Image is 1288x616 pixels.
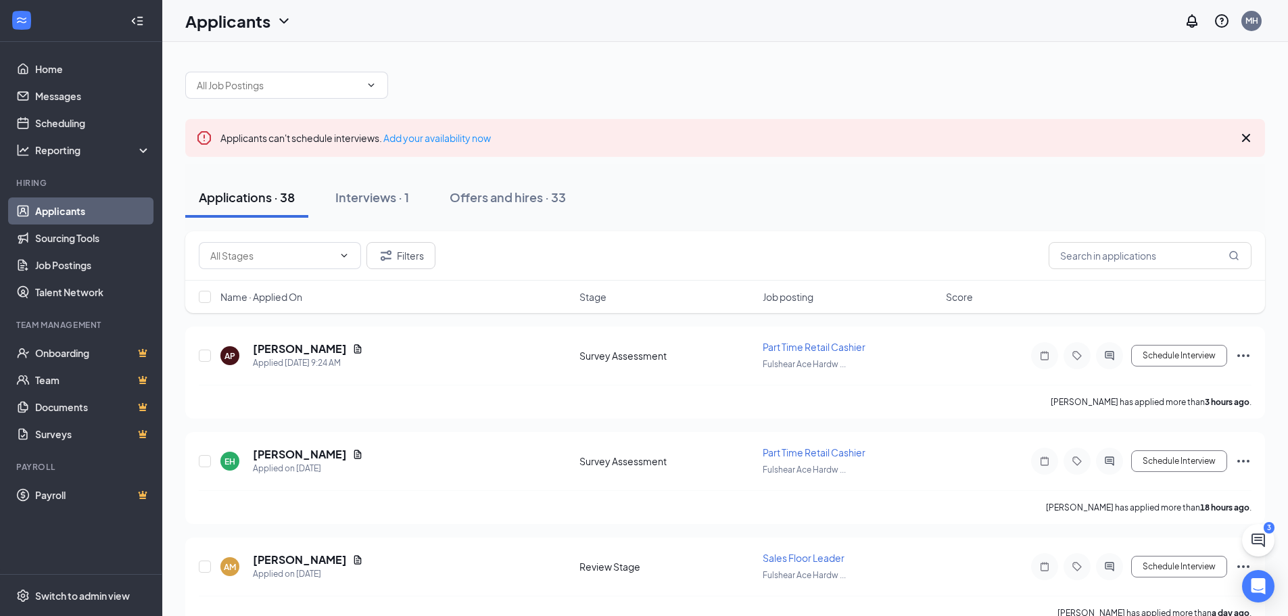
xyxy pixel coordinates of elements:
[253,462,363,475] div: Applied on [DATE]
[197,78,360,93] input: All Job Postings
[1200,502,1249,513] b: 18 hours ago
[1242,570,1274,602] div: Open Intercom Messenger
[253,356,363,370] div: Applied [DATE] 9:24 AM
[196,130,212,146] svg: Error
[378,247,394,264] svg: Filter
[253,447,347,462] h5: [PERSON_NAME]
[1131,556,1227,577] button: Schedule Interview
[16,177,148,189] div: Hiring
[35,197,151,224] a: Applicants
[579,290,606,304] span: Stage
[763,552,844,564] span: Sales Floor Leader
[763,290,813,304] span: Job posting
[253,552,347,567] h5: [PERSON_NAME]
[15,14,28,27] svg: WorkstreamLogo
[763,359,846,369] span: Fulshear Ace Hardw ...
[35,279,151,306] a: Talent Network
[16,461,148,473] div: Payroll
[1131,450,1227,472] button: Schedule Interview
[1235,348,1251,364] svg: Ellipses
[366,242,435,269] button: Filter Filters
[224,456,235,467] div: EH
[1069,456,1085,467] svg: Tag
[224,350,235,362] div: AP
[35,481,151,508] a: PayrollCrown
[1235,559,1251,575] svg: Ellipses
[1184,13,1200,29] svg: Notifications
[276,13,292,29] svg: ChevronDown
[763,570,846,580] span: Fulshear Ace Hardw ...
[450,189,566,206] div: Offers and hires · 33
[1250,532,1266,548] svg: ChatActive
[1101,561,1118,572] svg: ActiveChat
[1046,502,1251,513] p: [PERSON_NAME] has applied more than .
[16,589,30,602] svg: Settings
[220,132,491,144] span: Applicants can't schedule interviews.
[35,82,151,110] a: Messages
[35,252,151,279] a: Job Postings
[35,339,151,366] a: OnboardingCrown
[1036,561,1053,572] svg: Note
[1069,350,1085,361] svg: Tag
[335,189,409,206] div: Interviews · 1
[220,290,302,304] span: Name · Applied On
[35,366,151,394] a: TeamCrown
[1049,242,1251,269] input: Search in applications
[946,290,973,304] span: Score
[763,341,865,353] span: Part Time Retail Cashier
[1214,13,1230,29] svg: QuestionInfo
[35,224,151,252] a: Sourcing Tools
[1036,456,1053,467] svg: Note
[339,250,350,261] svg: ChevronDown
[579,349,755,362] div: Survey Assessment
[35,589,130,602] div: Switch to admin view
[16,143,30,157] svg: Analysis
[199,189,295,206] div: Applications · 38
[1036,350,1053,361] svg: Note
[224,561,236,573] div: AM
[352,343,363,354] svg: Document
[35,394,151,421] a: DocumentsCrown
[579,454,755,468] div: Survey Assessment
[210,248,333,263] input: All Stages
[16,319,148,331] div: Team Management
[579,560,755,573] div: Review Stage
[1264,522,1274,534] div: 3
[1069,561,1085,572] svg: Tag
[1245,15,1258,26] div: MH
[1238,130,1254,146] svg: Cross
[35,143,151,157] div: Reporting
[130,14,144,28] svg: Collapse
[763,465,846,475] span: Fulshear Ace Hardw ...
[35,110,151,137] a: Scheduling
[366,80,377,91] svg: ChevronDown
[1131,345,1227,366] button: Schedule Interview
[1101,350,1118,361] svg: ActiveChat
[253,567,363,581] div: Applied on [DATE]
[1101,456,1118,467] svg: ActiveChat
[1242,524,1274,556] button: ChatActive
[1229,250,1239,261] svg: MagnifyingGlass
[763,446,865,458] span: Part Time Retail Cashier
[1235,453,1251,469] svg: Ellipses
[1205,397,1249,407] b: 3 hours ago
[35,421,151,448] a: SurveysCrown
[352,554,363,565] svg: Document
[383,132,491,144] a: Add your availability now
[185,9,270,32] h1: Applicants
[352,449,363,460] svg: Document
[1051,396,1251,408] p: [PERSON_NAME] has applied more than .
[35,55,151,82] a: Home
[253,341,347,356] h5: [PERSON_NAME]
